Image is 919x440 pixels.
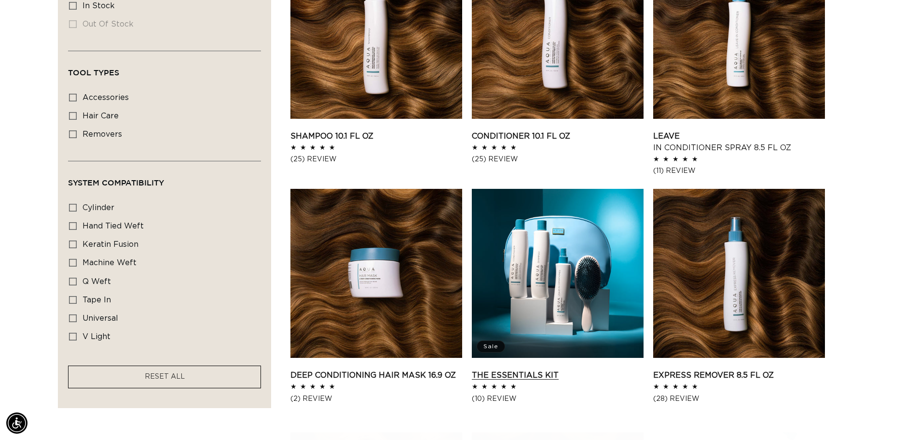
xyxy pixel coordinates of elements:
[82,204,114,212] span: cylinder
[82,222,144,230] span: hand tied weft
[82,314,118,322] span: universal
[68,51,261,86] summary: Tool Types (0 selected)
[82,259,137,267] span: machine weft
[82,112,119,120] span: hair care
[82,130,122,138] span: removers
[68,161,261,196] summary: System Compatibility (0 selected)
[82,241,138,248] span: keratin fusion
[145,371,185,383] a: RESET ALL
[290,369,462,381] a: Deep Conditioning Hair Mask 16.9 oz
[82,2,115,10] span: In stock
[653,130,825,154] a: Leave In Conditioner Spray 8.5 fl oz
[145,373,185,380] span: RESET ALL
[68,178,164,187] span: System Compatibility
[6,412,27,434] div: Accessibility Menu
[653,369,825,381] a: Express Remover 8.5 fl oz
[68,68,119,77] span: Tool Types
[82,94,129,101] span: accessories
[472,130,644,142] a: Conditioner 10.1 fl oz
[82,278,111,285] span: q weft
[82,296,111,304] span: tape in
[82,333,110,341] span: v light
[472,369,644,381] a: The Essentials Kit
[290,130,462,142] a: Shampoo 10.1 fl oz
